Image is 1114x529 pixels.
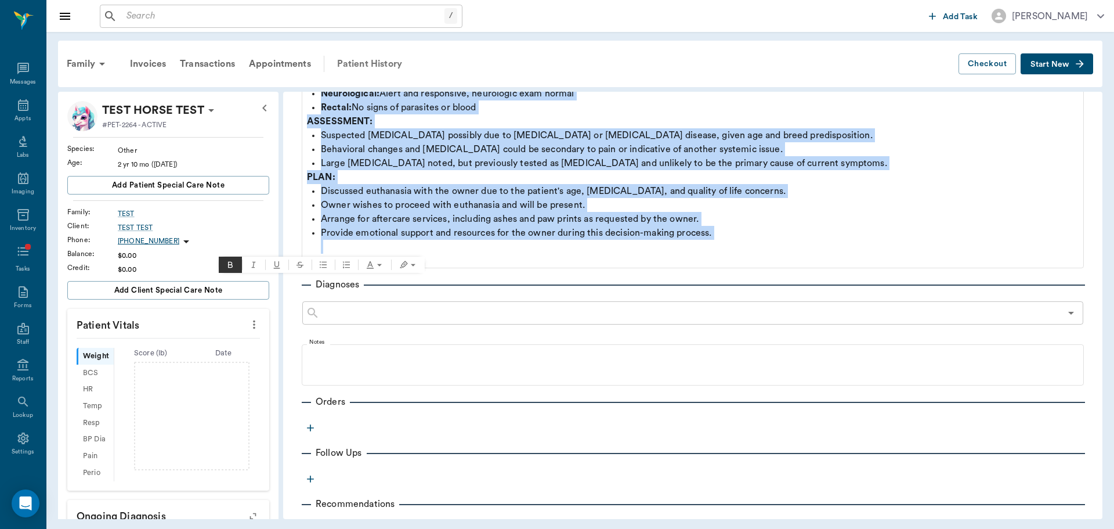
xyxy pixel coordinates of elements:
strong: ASSESSMENT: [307,117,372,126]
div: Open Intercom Messenger [12,490,39,517]
button: Checkout [959,53,1016,75]
button: Text color [359,257,391,273]
div: Tasks [16,265,30,274]
p: TEST HORSE TEST [102,101,204,120]
div: BCS [77,365,114,382]
button: [PERSON_NAME] [982,5,1113,27]
div: Messages [10,78,37,87]
span: Italic (⌃I) [242,257,265,273]
p: Diagnoses [311,278,364,292]
div: Pain [77,448,114,465]
p: Ongoing diagnosis [67,500,269,529]
div: Score ( lb ) [114,348,187,359]
span: Add patient Special Care Note [112,179,225,192]
span: Strikethrough (⌃D) [288,257,312,273]
strong: Neurological: [321,89,379,98]
button: Add Task [924,5,982,27]
div: Species : [67,143,118,154]
a: Invoices [123,50,173,78]
strong: PLAN: [307,172,335,182]
label: Notes [309,338,325,346]
div: Reports [12,375,34,383]
img: Profile Image [67,101,97,131]
button: Bold [219,257,242,273]
p: Owner wishes to proceed with euthanasia and will be present. [321,198,1079,212]
div: Forms [14,301,31,310]
div: Inventory [10,224,36,233]
p: Recommendations [311,497,399,511]
p: Discussed euthanasia with the owner due to the patient's age, [MEDICAL_DATA], and quality of life... [321,184,1079,198]
button: Bulleted list [312,257,335,273]
div: Phone : [67,235,118,245]
button: Open [1063,305,1079,321]
a: TEST [118,208,269,219]
div: $0.00 [118,250,269,261]
div: HR [77,382,114,398]
p: Large [MEDICAL_DATA] noted, but previously tested as [MEDICAL_DATA] and unlikely to be the primar... [321,156,1079,170]
a: Patient History [330,50,409,78]
p: No signs of parasites or blood [321,100,1079,114]
button: Close drawer [53,5,77,28]
span: Ordered list (⌃⇧9) [335,257,358,273]
button: Strikethrough [288,257,312,273]
div: Lookup [13,411,33,420]
span: Bulleted list (⌃⇧8) [312,257,335,273]
div: Family : [67,207,118,217]
button: Underline [265,257,288,273]
button: Start New [1021,53,1093,75]
span: Add client Special Care Note [114,284,223,297]
p: #PET-2264 - ACTIVE [102,120,167,130]
button: Italic [242,257,265,273]
p: [PHONE_NUMBER] [118,236,179,246]
div: Temp [77,398,114,415]
a: TEST TEST [118,222,269,233]
p: Patient Vitals [67,309,269,338]
div: Labs [17,151,29,160]
div: $0.00 [118,264,269,275]
div: Credit : [67,262,118,273]
p: Follow Ups [311,446,367,460]
p: Behavioral changes and [MEDICAL_DATA] could be secondary to pain or indicative of another systemi... [321,142,1079,156]
div: Resp [77,415,114,431]
p: Provide emotional support and resources for the owner during this decision-making process. [321,226,1079,240]
div: Imaging [12,188,34,196]
a: Transactions [173,50,242,78]
div: Weight [77,348,114,365]
button: more [245,315,263,334]
div: Other [118,145,269,156]
input: Search [122,8,444,24]
div: Client : [67,221,118,231]
button: Add patient Special Care Note [67,176,269,195]
span: Bold (⌃B) [219,257,242,273]
span: Underline (⌃U) [265,257,288,273]
div: Family [60,50,116,78]
strong: Rectal: [321,103,352,112]
p: Alert and responsive, neurologic exam normal [321,87,1079,100]
div: Age : [67,157,118,168]
p: Arrange for aftercare services, including ashes and paw prints as requested by the owner. [321,212,1079,226]
div: / [444,8,457,24]
div: Date [187,348,260,359]
div: Balance : [67,249,118,259]
div: Settings [12,448,35,456]
button: Ordered list [335,257,358,273]
div: [PERSON_NAME] [1012,9,1088,23]
div: Perio [77,465,114,481]
div: BP Dia [77,431,114,448]
button: Text highlight [392,257,425,273]
p: Orders [311,395,350,409]
button: Add client Special Care Note [67,281,269,300]
div: 2 yr 10 mo ([DATE]) [118,159,269,170]
div: Appts [15,114,31,123]
p: Suspected [MEDICAL_DATA] possibly due to [MEDICAL_DATA] or [MEDICAL_DATA] disease, given age and ... [321,128,1079,142]
a: Appointments [242,50,318,78]
div: Staff [17,338,29,347]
